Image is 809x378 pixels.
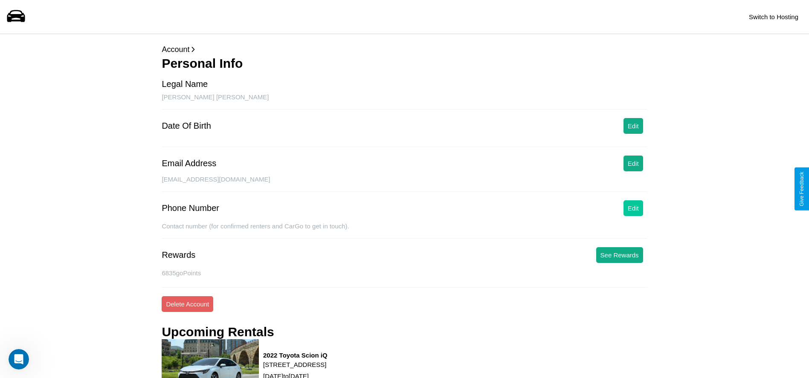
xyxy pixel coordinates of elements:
div: Phone Number [162,203,219,213]
div: Date Of Birth [162,121,211,131]
h3: Personal Info [162,56,647,71]
div: Email Address [162,159,216,168]
iframe: Intercom live chat [9,349,29,369]
button: Delete Account [162,296,213,312]
h3: Upcoming Rentals [162,325,274,339]
button: Edit [623,200,643,216]
button: Edit [623,118,643,134]
h3: 2022 Toyota Scion iQ [263,352,328,359]
div: Legal Name [162,79,208,89]
button: See Rewards [596,247,643,263]
div: [PERSON_NAME] [PERSON_NAME] [162,93,647,110]
div: Give Feedback [799,172,805,206]
p: 6835 goPoints [162,267,647,279]
button: Edit [623,156,643,171]
p: [STREET_ADDRESS] [263,359,328,370]
button: Switch to Hosting [745,9,803,25]
div: Contact number (for confirmed renters and CarGo to get in touch). [162,222,647,239]
div: [EMAIL_ADDRESS][DOMAIN_NAME] [162,176,647,192]
p: Account [162,43,647,56]
div: Rewards [162,250,195,260]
